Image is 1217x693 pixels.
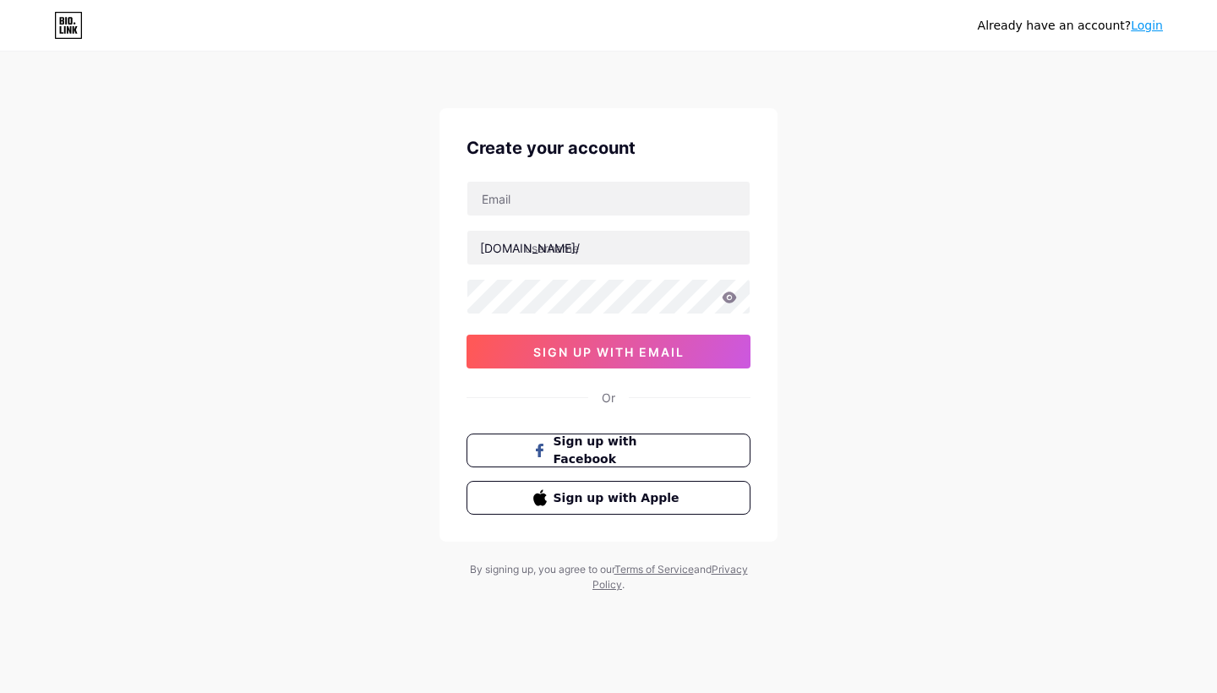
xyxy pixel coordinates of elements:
[554,489,685,507] span: Sign up with Apple
[467,135,750,161] div: Create your account
[465,562,752,592] div: By signing up, you agree to our and .
[614,563,694,576] a: Terms of Service
[467,434,750,467] button: Sign up with Facebook
[602,389,615,407] div: Or
[467,231,750,265] input: username
[1131,19,1163,32] a: Login
[467,335,750,368] button: sign up with email
[467,182,750,216] input: Email
[533,345,685,359] span: sign up with email
[467,481,750,515] button: Sign up with Apple
[554,433,685,468] span: Sign up with Facebook
[978,17,1163,35] div: Already have an account?
[480,239,580,257] div: [DOMAIN_NAME]/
